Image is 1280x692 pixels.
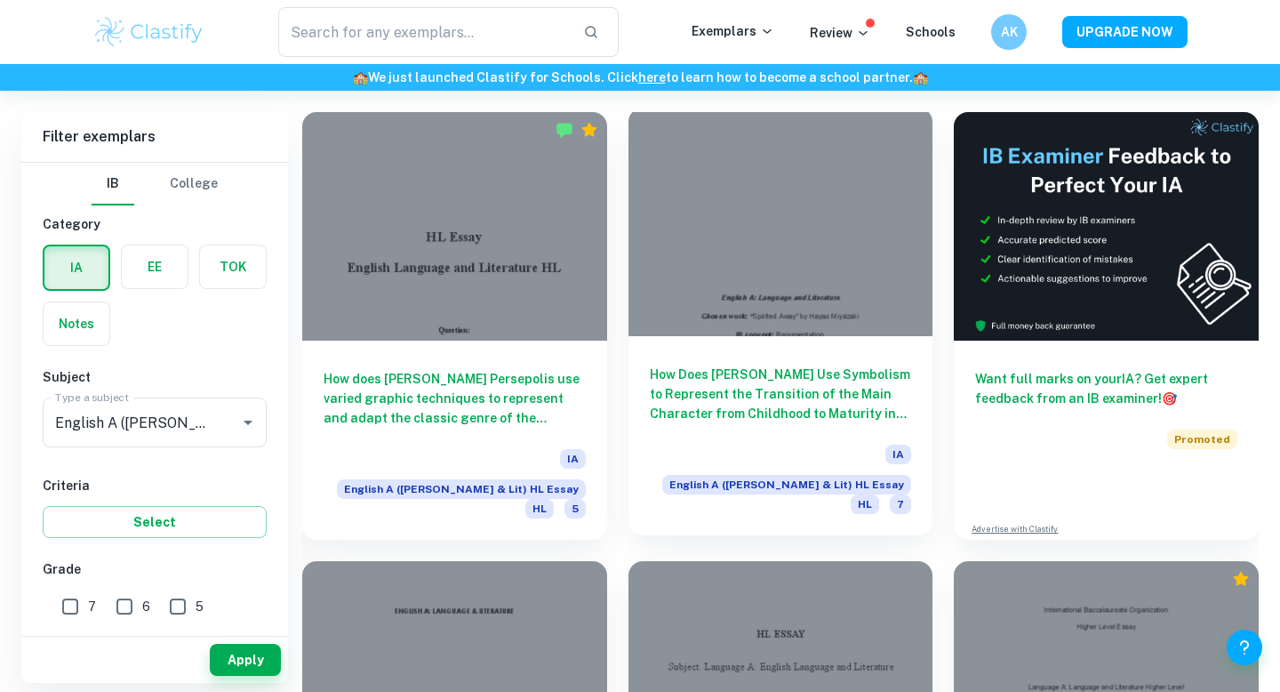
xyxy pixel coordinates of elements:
h6: Grade [43,559,267,579]
button: UPGRADE NOW [1062,16,1188,48]
span: 🎯 [1162,391,1177,406]
h6: AK [999,22,1020,42]
span: English A ([PERSON_NAME] & Lit) HL Essay [337,479,586,499]
button: IA [44,246,108,289]
button: EE [122,245,188,288]
button: AK [991,14,1027,50]
h6: Want full marks on your IA ? Get expert feedback from an IB examiner! [975,369,1237,408]
button: Open [236,410,260,435]
a: Schools [906,25,956,39]
label: Type a subject [55,390,129,405]
span: 7 [88,597,96,616]
button: TOK [200,245,266,288]
span: IA [885,445,911,464]
button: Notes [44,302,109,345]
h6: How does [PERSON_NAME] Persepolis use varied graphic techniques to represent and adapt the classi... [324,369,586,428]
h6: How Does [PERSON_NAME] Use Symbolism to Represent the Transition of the Main Character from Child... [650,365,912,423]
span: 5 [196,597,204,616]
img: Thumbnail [954,112,1259,341]
span: 6 [142,597,150,616]
p: Review [810,23,870,43]
span: 🏫 [353,70,368,84]
h6: We just launched Clastify for Schools. Click to learn how to become a school partner. [4,68,1276,87]
span: IA [560,449,586,469]
h6: Subject [43,367,267,387]
span: 5 [564,499,586,519]
button: Select [43,506,267,538]
div: Filter type choice [92,163,218,205]
h6: Category [43,214,267,234]
div: Premium [1232,570,1250,588]
button: IB [92,163,134,205]
a: here [638,70,666,84]
span: English A ([PERSON_NAME] & Lit) HL Essay [662,475,911,495]
button: College [170,163,218,205]
span: HL [525,499,554,519]
img: Marked [556,121,573,139]
p: Exemplars [692,21,774,41]
span: 7 [890,495,911,514]
img: Clastify logo [92,14,205,50]
a: Want full marks on yourIA? Get expert feedback from an IB examiner!PromotedAdvertise with Clastify [954,112,1259,540]
a: How does [PERSON_NAME] Persepolis use varied graphic techniques to represent and adapt the classi... [302,112,607,540]
h6: Filter exemplars [21,112,288,162]
button: Help and Feedback [1227,630,1262,665]
span: 🏫 [913,70,928,84]
span: Promoted [1167,430,1237,449]
a: Advertise with Clastify [972,523,1058,535]
span: HL [851,495,879,514]
a: How Does [PERSON_NAME] Use Symbolism to Represent the Transition of the Main Character from Child... [628,112,933,540]
input: Search for any exemplars... [278,7,569,57]
h6: Criteria [43,476,267,495]
div: Premium [580,121,598,139]
button: Apply [210,644,281,676]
